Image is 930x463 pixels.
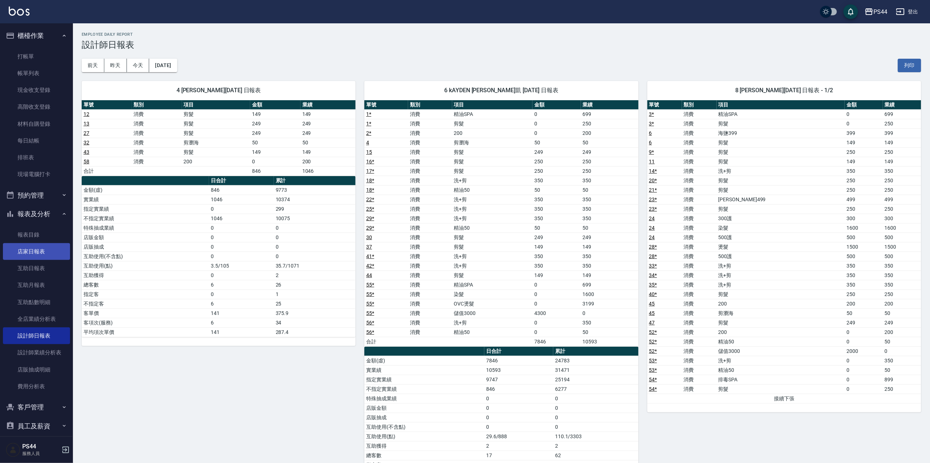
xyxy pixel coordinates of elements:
[3,132,70,149] a: 每日結帳
[647,100,921,404] table: a dense table
[717,280,845,289] td: 洗+剪
[717,147,845,157] td: 剪髮
[845,252,883,261] td: 500
[408,261,452,271] td: 消費
[82,204,209,214] td: 指定實業績
[682,100,717,110] th: 類別
[682,119,717,128] td: 消費
[452,252,533,261] td: 洗+剪
[408,176,452,185] td: 消費
[301,100,356,110] th: 業績
[717,252,845,261] td: 500護
[274,204,356,214] td: 299
[82,233,209,242] td: 店販金額
[364,100,408,110] th: 單號
[532,176,581,185] td: 350
[883,271,921,280] td: 350
[883,214,921,223] td: 300
[82,100,356,176] table: a dense table
[301,119,356,128] td: 249
[82,195,209,204] td: 實業績
[682,214,717,223] td: 消費
[452,119,533,128] td: 剪髮
[845,185,883,195] td: 250
[452,100,533,110] th: 項目
[82,40,921,50] h3: 設計師日報表
[893,5,921,19] button: 登出
[274,289,356,299] td: 1
[408,157,452,166] td: 消費
[647,100,682,110] th: 單號
[845,223,883,233] td: 1600
[182,119,251,128] td: 剪髮
[682,109,717,119] td: 消費
[301,109,356,119] td: 149
[408,147,452,157] td: 消費
[209,289,274,299] td: 0
[82,289,209,299] td: 指定客
[717,157,845,166] td: 剪髮
[845,242,883,252] td: 1500
[209,195,274,204] td: 1046
[3,98,70,115] a: 高階收支登錄
[682,195,717,204] td: 消費
[82,261,209,271] td: 互助使用(點)
[682,185,717,195] td: 消費
[717,119,845,128] td: 剪髮
[845,128,883,138] td: 399
[717,176,845,185] td: 剪髮
[845,204,883,214] td: 250
[22,443,59,450] h5: PS44
[452,214,533,223] td: 洗+剪
[408,289,452,299] td: 消費
[532,185,581,195] td: 50
[883,195,921,204] td: 499
[408,280,452,289] td: 消費
[717,214,845,223] td: 300護
[452,289,533,299] td: 染髮
[649,301,655,307] a: 45
[182,138,251,147] td: 剪瀏海
[408,214,452,223] td: 消費
[844,4,858,19] button: save
[717,100,845,110] th: 項目
[845,100,883,110] th: 金額
[452,271,533,280] td: 剪髮
[452,204,533,214] td: 洗+剪
[366,140,369,145] a: 4
[452,280,533,289] td: 精油SPA
[581,185,639,195] td: 50
[452,128,533,138] td: 200
[132,119,182,128] td: 消費
[717,204,845,214] td: 剪髮
[581,271,639,280] td: 149
[408,271,452,280] td: 消費
[845,195,883,204] td: 499
[717,185,845,195] td: 剪髮
[301,157,356,166] td: 200
[250,138,300,147] td: 50
[581,280,639,289] td: 699
[250,119,300,128] td: 249
[3,361,70,378] a: 店販抽成明細
[209,204,274,214] td: 0
[532,109,581,119] td: 0
[883,128,921,138] td: 399
[127,59,150,72] button: 今天
[862,4,890,19] button: PS44
[883,138,921,147] td: 149
[3,166,70,183] a: 現場電腦打卡
[132,109,182,119] td: 消費
[845,214,883,223] td: 300
[682,204,717,214] td: 消費
[3,378,70,395] a: 費用分析表
[274,176,356,186] th: 累計
[3,277,70,293] a: 互助月報表
[301,147,356,157] td: 149
[452,261,533,271] td: 洗+剪
[366,234,372,240] a: 30
[682,166,717,176] td: 消費
[3,435,70,454] button: 商品管理
[845,166,883,176] td: 350
[581,261,639,271] td: 350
